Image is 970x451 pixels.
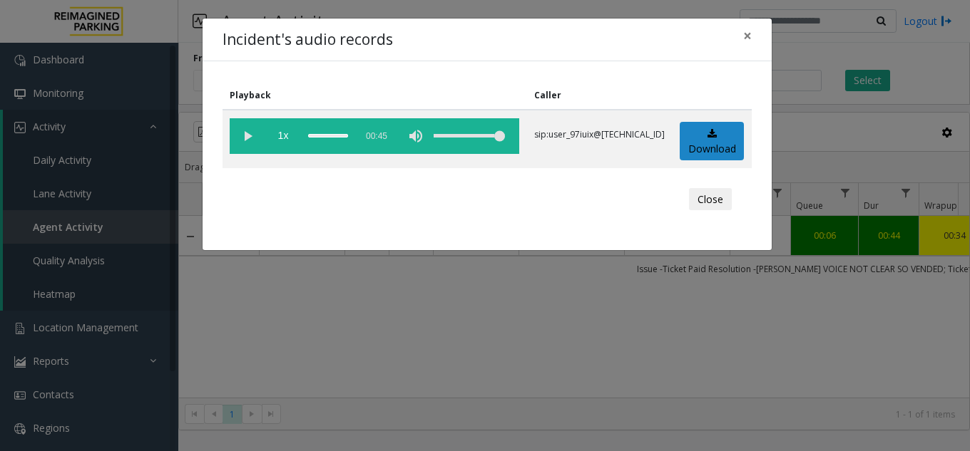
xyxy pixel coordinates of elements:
div: scrub bar [308,118,348,154]
th: Playback [223,81,527,110]
h4: Incident's audio records [223,28,393,51]
a: Download [680,122,744,161]
th: Caller [527,81,673,110]
div: volume level [434,118,505,154]
button: Close [733,19,762,53]
span: × [743,26,752,46]
button: Close [689,188,732,211]
p: sip:user_97iuix@[TECHNICAL_ID] [534,128,665,141]
span: playback speed button [265,118,301,154]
